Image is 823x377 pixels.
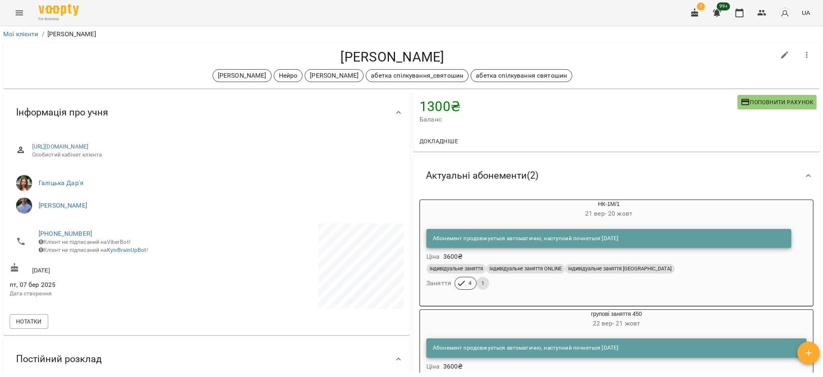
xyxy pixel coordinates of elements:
div: групові заняття 450 [420,310,813,329]
div: [DATE] [8,261,207,276]
span: індивідуальне заняття [426,265,486,272]
h4: [PERSON_NAME] [10,49,775,65]
span: Особистий кабінет клієнта [32,151,397,159]
a: Галіцька Дар'я [39,179,84,187]
span: Клієнт не підписаний на ViberBot! [39,239,131,245]
div: Абонемент продовжується автоматично, наступний почнеться [DATE] [433,341,618,355]
h6: Ціна [426,251,440,262]
button: Нотатки [10,314,48,329]
p: 3600 ₴ [443,362,463,371]
a: Мої клієнти [3,30,39,38]
img: Voopty Logo [39,4,79,16]
p: [PERSON_NAME] [47,29,96,39]
a: [URL][DOMAIN_NAME] [32,143,89,150]
span: Клієнт не підписаний на ! [39,247,148,253]
div: Актуальні абонементи(2) [413,155,820,196]
div: НК-1М/1 [420,200,798,219]
p: Дата створення [10,290,205,298]
button: НК-1М/121 вер- 20 жовтАбонемент продовжується автоматично, наступний почнеться [DATE]Ціна3600₴інд... [420,200,798,299]
div: абетка спілкування_святошин [366,69,469,82]
span: 22 вер - 21 жовт [593,319,640,327]
img: avatar_s.png [779,7,790,19]
span: індивідуальне заняття ONLINE [486,265,565,272]
button: Докладніше [416,134,461,148]
span: Поповнити рахунок [741,97,813,107]
button: Поповнити рахунок [737,95,817,109]
nav: breadcrumb [3,29,820,39]
span: пт, 07 бер 2025 [10,280,205,290]
p: [PERSON_NAME] [310,71,358,80]
a: [PHONE_NUMBER] [39,230,92,237]
span: 1 [477,280,489,287]
div: Нейро [274,69,303,82]
div: [PERSON_NAME] [213,69,272,82]
span: індивідуальне заняття [GEOGRAPHIC_DATA] [565,265,675,272]
p: абетка спілкування святошин [476,71,567,80]
span: Баланс [420,115,737,124]
div: Інформація про учня [3,92,410,133]
a: [PERSON_NAME] [39,202,87,209]
p: 3600 ₴ [443,252,463,262]
button: Menu [10,3,29,23]
span: Інформація про учня [16,106,108,119]
span: 7 [697,2,705,10]
span: Докладніше [420,136,458,146]
span: 4 [464,280,476,287]
div: [PERSON_NAME] [305,69,364,82]
span: UA [802,8,810,17]
span: 99+ [717,2,730,10]
span: 21 вер - 20 жовт [585,210,633,217]
h6: Заняття [426,278,451,289]
li: / [42,29,44,39]
span: For Business [39,16,79,22]
img: Галіцька Дар'я [16,175,32,191]
img: Коваль Дмитро [16,198,32,214]
h4: 1300 ₴ [420,98,737,115]
button: UA [798,5,813,20]
p: [PERSON_NAME] [218,71,266,80]
p: Нейро [279,71,298,80]
span: Нотатки [16,317,42,326]
a: KyivBrainUpBot [107,247,147,253]
span: Постійний розклад [16,353,102,365]
div: Абонемент продовжується автоматично, наступний почнеться [DATE] [433,231,618,246]
h6: Ціна [426,361,440,372]
span: Актуальні абонементи ( 2 ) [426,169,538,182]
div: абетка спілкування святошин [471,69,572,82]
p: абетка спілкування_святошин [371,71,463,80]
